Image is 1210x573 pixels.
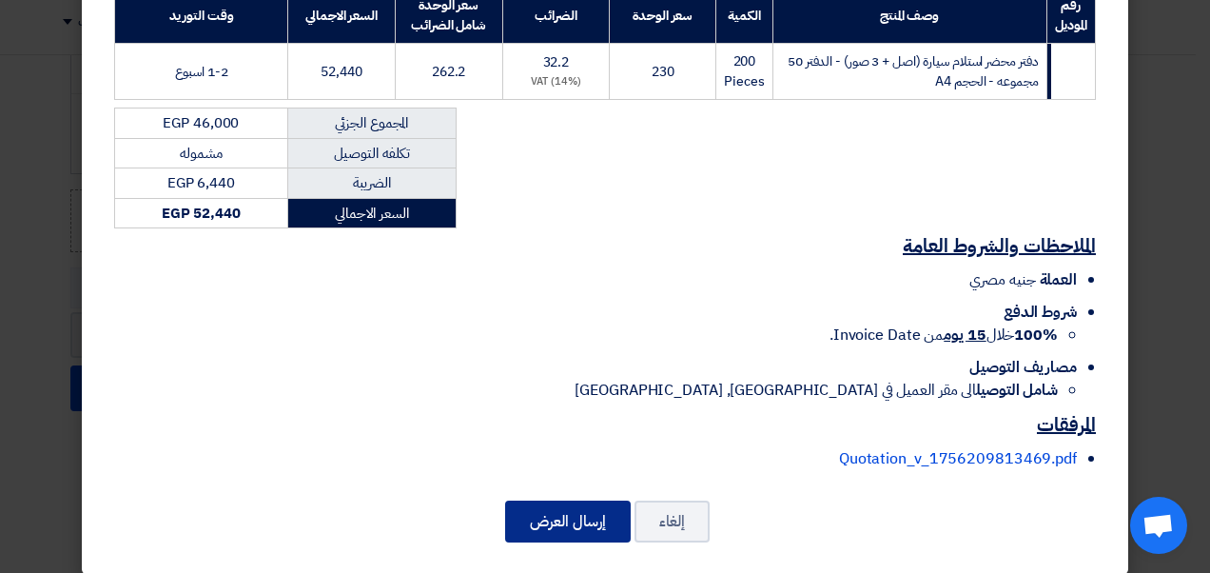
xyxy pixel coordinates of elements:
[724,51,764,91] span: 200 Pieces
[969,356,1077,379] span: مصاريف التوصيل
[839,447,1077,470] a: Quotation_v_1756209813469.pdf
[1130,497,1187,554] a: Open chat
[543,52,570,72] span: 32.2
[969,268,1035,291] span: جنيه مصري
[505,501,631,543] button: إرسال العرض
[788,51,1039,91] span: دفتر محضر استلام سيارة (اصل + 3 صور) - الدفتر 50 مجموعه - الحجم A4
[634,501,710,543] button: إلغاء
[167,172,235,193] span: EGP 6,440
[829,324,1058,346] span: خلال من Invoice Date.
[1040,268,1077,291] span: العملة
[114,379,1058,402] li: الى مقر العميل في [GEOGRAPHIC_DATA], [GEOGRAPHIC_DATA]
[652,62,674,82] span: 230
[944,324,986,346] u: 15 يوم
[432,62,466,82] span: 262.2
[287,168,456,199] td: الضريبة
[1004,301,1077,324] span: شروط الدفع
[180,143,222,164] span: مشموله
[321,62,361,82] span: 52,440
[287,109,456,139] td: المجموع الجزئي
[1037,410,1096,439] u: المرفقات
[976,379,1058,402] strong: شامل التوصيل
[287,198,456,228] td: السعر الاجمالي
[115,109,288,139] td: EGP 46,000
[162,203,241,224] strong: EGP 52,440
[287,138,456,168] td: تكلفه التوصيل
[903,231,1096,260] u: الملاحظات والشروط العامة
[511,74,602,90] div: (14%) VAT
[175,62,228,82] span: 1-2 اسبوع
[1014,324,1058,346] strong: 100%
